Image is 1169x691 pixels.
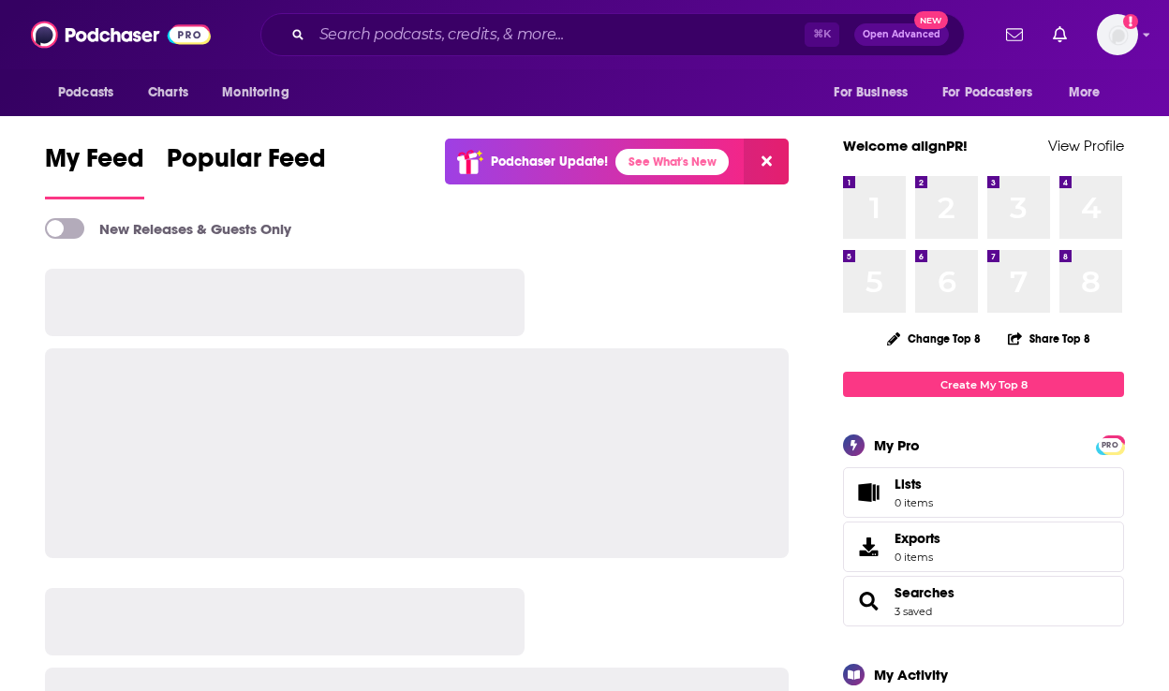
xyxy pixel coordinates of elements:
[843,137,968,154] a: Welcome alignPR!
[942,80,1032,106] span: For Podcasters
[895,530,940,547] span: Exports
[45,142,144,185] span: My Feed
[843,467,1124,518] a: Lists
[895,476,933,493] span: Lists
[843,522,1124,572] a: Exports
[1007,320,1091,357] button: Share Top 8
[167,142,326,199] a: Popular Feed
[260,13,965,56] div: Search podcasts, credits, & more...
[167,142,326,185] span: Popular Feed
[805,22,839,47] span: ⌘ K
[1097,14,1138,55] img: User Profile
[1099,438,1121,452] span: PRO
[874,436,920,454] div: My Pro
[930,75,1059,110] button: open menu
[854,23,949,46] button: Open AdvancedNew
[843,576,1124,626] span: Searches
[850,479,887,506] span: Lists
[491,154,608,169] p: Podchaser Update!
[45,75,138,110] button: open menu
[863,30,940,39] span: Open Advanced
[895,476,922,493] span: Lists
[45,142,144,199] a: My Feed
[895,551,940,564] span: 0 items
[148,80,188,106] span: Charts
[850,588,887,614] a: Searches
[615,149,729,175] a: See What's New
[834,80,908,106] span: For Business
[1097,14,1138,55] button: Show profile menu
[136,75,200,110] a: Charts
[895,605,932,618] a: 3 saved
[1045,19,1074,51] a: Show notifications dropdown
[843,372,1124,397] a: Create My Top 8
[1097,14,1138,55] span: Logged in as alignPR
[876,327,992,350] button: Change Top 8
[874,666,948,684] div: My Activity
[999,19,1030,51] a: Show notifications dropdown
[1056,75,1124,110] button: open menu
[1123,14,1138,29] svg: Add a profile image
[821,75,931,110] button: open menu
[895,496,933,509] span: 0 items
[895,584,954,601] a: Searches
[1069,80,1101,106] span: More
[222,80,289,106] span: Monitoring
[45,218,291,239] a: New Releases & Guests Only
[58,80,113,106] span: Podcasts
[914,11,948,29] span: New
[31,17,211,52] img: Podchaser - Follow, Share and Rate Podcasts
[1099,437,1121,451] a: PRO
[850,534,887,560] span: Exports
[209,75,313,110] button: open menu
[1048,137,1124,154] a: View Profile
[312,20,805,50] input: Search podcasts, credits, & more...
